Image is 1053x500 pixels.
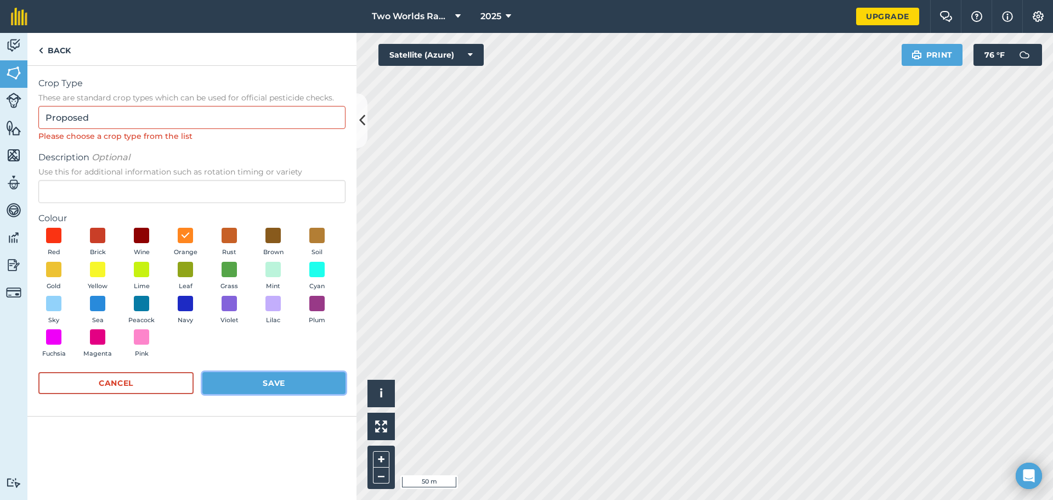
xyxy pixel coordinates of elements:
[38,262,69,291] button: Gold
[220,316,239,325] span: Violet
[266,316,280,325] span: Lilac
[38,130,346,142] div: Please choose a crop type from the list
[1016,463,1042,489] div: Open Intercom Messenger
[6,120,21,136] img: svg+xml;base64,PHN2ZyB4bWxucz0iaHR0cDovL3d3dy53My5vcmcvMjAwMC9zdmciIHdpZHRoPSI1NiIgaGVpZ2h0PSI2MC...
[1002,10,1013,23] img: svg+xml;base64,PHN2ZyB4bWxucz0iaHR0cDovL3d3dy53My5vcmcvMjAwMC9zdmciIHdpZHRoPSIxNyIgaGVpZ2h0PSIxNy...
[126,296,157,325] button: Peacock
[380,386,383,400] span: i
[38,296,69,325] button: Sky
[309,316,325,325] span: Plum
[88,282,107,291] span: Yellow
[373,451,389,468] button: +
[48,248,60,257] span: Red
[6,477,21,488] img: svg+xml;base64,PD94bWwgdmVyc2lvbj0iMS4wIiBlbmNvZGluZz0idXRmLTgiPz4KPCEtLSBHZW5lcmF0b3I6IEFkb2JlIE...
[47,282,61,291] span: Gold
[6,175,21,191] img: svg+xml;base64,PD94bWwgdmVyc2lvbj0iMS4wIiBlbmNvZGluZz0idXRmLTgiPz4KPCEtLSBHZW5lcmF0b3I6IEFkb2JlIE...
[38,329,69,359] button: Fuchsia
[82,262,113,291] button: Yellow
[1014,44,1035,66] img: svg+xml;base64,PD94bWwgdmVyc2lvbj0iMS4wIiBlbmNvZGluZz0idXRmLTgiPz4KPCEtLSBHZW5lcmF0b3I6IEFkb2JlIE...
[302,228,332,257] button: Soil
[6,229,21,246] img: svg+xml;base64,PD94bWwgdmVyc2lvbj0iMS4wIiBlbmNvZGluZz0idXRmLTgiPz4KPCEtLSBHZW5lcmF0b3I6IEFkb2JlIE...
[378,44,484,66] button: Satellite (Azure)
[178,316,193,325] span: Navy
[90,248,106,257] span: Brick
[38,212,346,225] label: Colour
[38,166,346,177] span: Use this for additional information such as rotation timing or variety
[302,262,332,291] button: Cyan
[973,44,1042,66] button: 76 °F
[6,285,21,300] img: svg+xml;base64,PD94bWwgdmVyc2lvbj0iMS4wIiBlbmNvZGluZz0idXRmLTgiPz4KPCEtLSBHZW5lcmF0b3I6IEFkb2JlIE...
[220,282,238,291] span: Grass
[258,296,288,325] button: Lilac
[38,77,346,90] span: Crop Type
[970,11,983,22] img: A question mark icon
[82,296,113,325] button: Sea
[135,349,149,359] span: Pink
[6,257,21,273] img: svg+xml;base64,PD94bWwgdmVyc2lvbj0iMS4wIiBlbmNvZGluZz0idXRmLTgiPz4KPCEtLSBHZW5lcmF0b3I6IEFkb2JlIE...
[11,8,27,25] img: fieldmargin Logo
[38,106,346,129] input: Start typing to search for crop type
[92,152,130,162] em: Optional
[134,248,150,257] span: Wine
[38,92,346,103] span: These are standard crop types which can be used for official pesticide checks.
[309,282,325,291] span: Cyan
[214,262,245,291] button: Grass
[180,229,190,242] img: svg+xml;base64,PHN2ZyB4bWxucz0iaHR0cDovL3d3dy53My5vcmcvMjAwMC9zdmciIHdpZHRoPSIxOCIgaGVpZ2h0PSIyNC...
[42,349,66,359] span: Fuchsia
[984,44,1005,66] span: 76 ° F
[375,420,387,432] img: Four arrows, one pointing top left, one top right, one bottom right and the last bottom left
[38,228,69,257] button: Red
[266,282,280,291] span: Mint
[48,316,59,325] span: Sky
[82,228,113,257] button: Brick
[126,228,157,257] button: Wine
[38,151,346,164] span: Description
[6,37,21,54] img: svg+xml;base64,PD94bWwgdmVyc2lvbj0iMS4wIiBlbmNvZGluZz0idXRmLTgiPz4KPCEtLSBHZW5lcmF0b3I6IEFkb2JlIE...
[258,262,288,291] button: Mint
[222,248,236,257] span: Rust
[134,282,150,291] span: Lime
[214,296,245,325] button: Violet
[373,468,389,484] button: –
[856,8,919,25] a: Upgrade
[38,372,194,394] button: Cancel
[6,65,21,81] img: svg+xml;base64,PHN2ZyB4bWxucz0iaHR0cDovL3d3dy53My5vcmcvMjAwMC9zdmciIHdpZHRoPSI1NiIgaGVpZ2h0PSI2MC...
[126,329,157,359] button: Pink
[6,93,21,108] img: svg+xml;base64,PD94bWwgdmVyc2lvbj0iMS4wIiBlbmNvZGluZz0idXRmLTgiPz4KPCEtLSBHZW5lcmF0b3I6IEFkb2JlIE...
[82,329,113,359] button: Magenta
[302,296,332,325] button: Plum
[1032,11,1045,22] img: A cog icon
[372,10,451,23] span: Two Worlds Ranch
[83,349,112,359] span: Magenta
[214,228,245,257] button: Rust
[128,316,155,325] span: Peacock
[202,372,346,394] button: Save
[480,10,501,23] span: 2025
[170,296,201,325] button: Navy
[6,147,21,164] img: svg+xml;base64,PHN2ZyB4bWxucz0iaHR0cDovL3d3dy53My5vcmcvMjAwMC9zdmciIHdpZHRoPSI1NiIgaGVpZ2h0PSI2MC...
[939,11,953,22] img: Two speech bubbles overlapping with the left bubble in the forefront
[179,282,193,291] span: Leaf
[367,380,395,407] button: i
[27,33,82,65] a: Back
[263,248,284,257] span: Brown
[38,44,43,57] img: svg+xml;base64,PHN2ZyB4bWxucz0iaHR0cDovL3d3dy53My5vcmcvMjAwMC9zdmciIHdpZHRoPSI5IiBoZWlnaHQ9IjI0Ii...
[902,44,963,66] button: Print
[126,262,157,291] button: Lime
[174,248,197,257] span: Orange
[170,228,201,257] button: Orange
[92,316,104,325] span: Sea
[912,48,922,61] img: svg+xml;base64,PHN2ZyB4bWxucz0iaHR0cDovL3d3dy53My5vcmcvMjAwMC9zdmciIHdpZHRoPSIxOSIgaGVpZ2h0PSIyNC...
[258,228,288,257] button: Brown
[170,262,201,291] button: Leaf
[312,248,322,257] span: Soil
[6,202,21,218] img: svg+xml;base64,PD94bWwgdmVyc2lvbj0iMS4wIiBlbmNvZGluZz0idXRmLTgiPz4KPCEtLSBHZW5lcmF0b3I6IEFkb2JlIE...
